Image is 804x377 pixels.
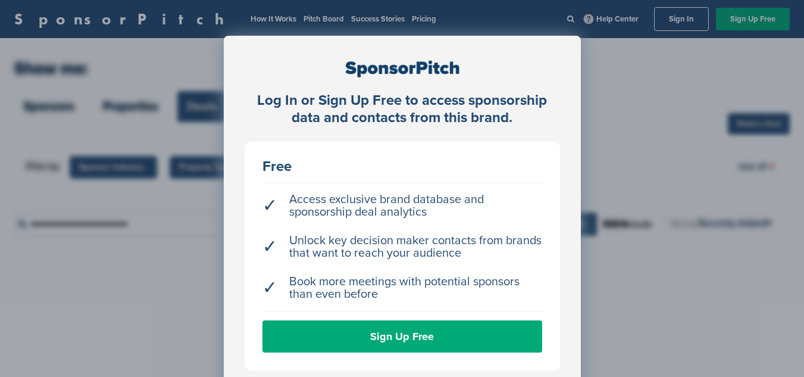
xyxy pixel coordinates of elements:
div: Log In or Sign Up Free to access sponsorship data and contacts from this brand. [245,92,560,127]
span: ✓ [262,200,277,212]
li: Access exclusive brand database and sponsorship deal analytics [262,188,542,225]
li: Book more meetings with potential sponsors than even before [262,270,542,307]
span: ✓ [262,282,277,294]
span: ✓ [262,241,277,253]
a: Sign Up Free [262,320,542,353]
div: Free [262,160,542,174]
li: Unlock key decision maker contacts from brands that want to reach your audience [262,229,542,266]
